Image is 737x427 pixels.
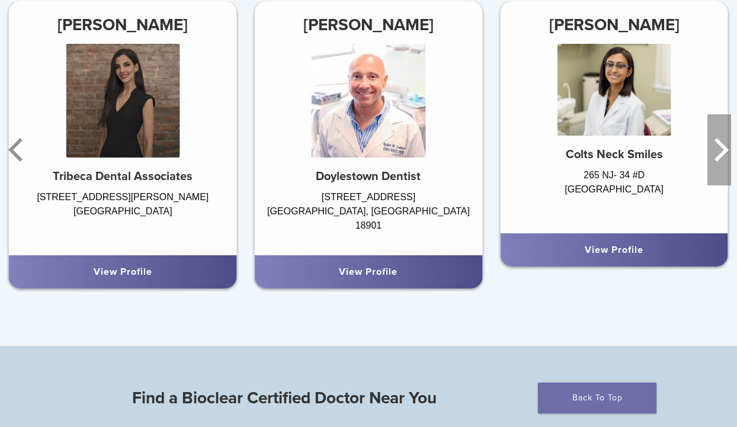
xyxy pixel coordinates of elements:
h3: Find a Bioclear Certified Doctor Near You [132,384,604,412]
a: View Profile [94,266,152,278]
div: [STREET_ADDRESS] [GEOGRAPHIC_DATA], [GEOGRAPHIC_DATA] 18901 [255,190,483,243]
h3: [PERSON_NAME] [500,11,728,39]
img: Dr. Robert Scarazzo [312,44,425,158]
strong: Doylestown Dentist [316,169,421,184]
div: [STREET_ADDRESS][PERSON_NAME] [GEOGRAPHIC_DATA] [9,190,237,243]
a: View Profile [339,266,398,278]
h3: [PERSON_NAME] [255,11,483,39]
strong: Tribeca Dental Associates [53,169,193,184]
strong: Colts Neck Smiles [566,147,663,162]
img: Dr. Dilini Peiris [557,44,671,136]
button: Previous [6,114,30,185]
button: Next [707,114,731,185]
h3: [PERSON_NAME] [9,11,237,39]
img: Dr. Sara Shahi [66,44,180,158]
a: Back To Top [538,383,656,413]
div: 265 NJ- 34 #D [GEOGRAPHIC_DATA] [500,168,728,221]
a: View Profile [585,244,643,256]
